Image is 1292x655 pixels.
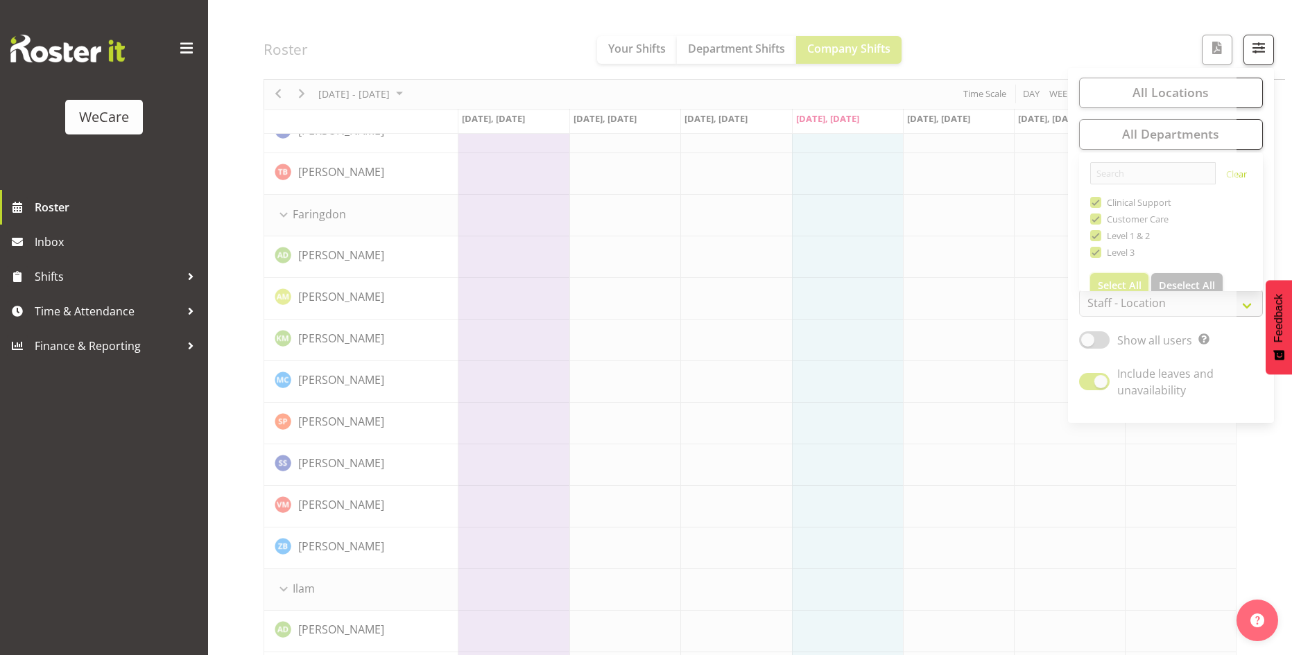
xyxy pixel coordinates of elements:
span: Feedback [1273,294,1285,342]
span: Roster [35,197,201,218]
span: Inbox [35,232,201,252]
span: Shifts [35,266,180,287]
div: WeCare [79,107,129,128]
span: Finance & Reporting [35,335,180,356]
img: help-xxl-2.png [1250,613,1264,627]
img: Rosterit website logo [10,35,125,62]
button: Feedback - Show survey [1266,280,1292,374]
button: Filter Shifts [1243,35,1274,65]
span: Time & Attendance [35,301,180,322]
a: Clear [1226,168,1247,184]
